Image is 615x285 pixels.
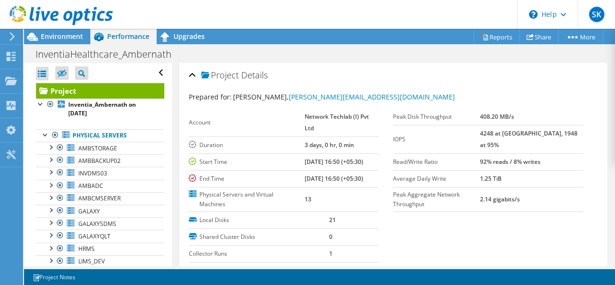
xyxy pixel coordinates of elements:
[78,144,117,152] span: AMBSTORAGE
[189,92,232,101] label: Prepared for:
[329,249,332,258] b: 1
[78,207,100,215] span: GALAXY
[78,157,121,165] span: AMBBACKUP02
[36,99,164,120] a: Inventia_Ambernath on [DATE]
[329,233,332,241] b: 0
[68,100,136,117] b: Inventia_Ambernath on [DATE]
[241,69,268,81] span: Details
[305,141,354,149] b: 3 days, 0 hr, 0 min
[78,182,103,190] span: AMBADC
[480,158,541,166] b: 92% reads / 8% writes
[36,205,164,217] a: GALAXY
[305,158,363,166] b: [DATE] 16:50 (+05:30)
[78,245,95,253] span: HRMS
[289,92,455,101] a: [PERSON_NAME][EMAIL_ADDRESS][DOMAIN_NAME]
[78,232,111,240] span: GALAXYQLT
[26,271,82,283] a: Project Notes
[36,83,164,99] a: Project
[189,266,330,275] label: Used Local Capacity
[519,29,559,44] a: Share
[329,216,336,224] b: 21
[189,140,305,150] label: Duration
[78,220,116,228] span: GALAXYSDMS
[233,92,455,101] span: [PERSON_NAME],
[305,174,363,183] b: [DATE] 16:50 (+05:30)
[189,190,305,209] label: Physical Servers and Virtual Machines
[393,190,480,209] label: Peak Aggregate Network Throughput
[36,154,164,167] a: AMBBACKUP02
[36,129,164,142] a: Physical Servers
[480,129,578,149] b: 4248 at [GEOGRAPHIC_DATA], 1948 at 95%
[393,135,480,144] label: IOPS
[36,243,164,255] a: HRMS
[189,249,330,259] label: Collector Runs
[36,230,164,242] a: GALAXYQLT
[480,195,520,203] b: 2.14 gigabits/s
[529,10,538,19] svg: \n
[305,112,369,132] b: Network Techlab (I) Pvt Ltd
[36,180,164,192] a: AMBADC
[589,7,604,22] span: SK
[480,174,502,183] b: 1.25 TiB
[558,29,603,44] a: More
[36,167,164,179] a: INVDMS03
[189,232,330,242] label: Shared Cluster Disks
[189,157,305,167] label: Start Time
[480,112,514,121] b: 408.20 MB/s
[201,71,239,80] span: Project
[189,118,305,127] label: Account
[36,255,164,268] a: LIMS_DEV
[36,142,164,154] a: AMBSTORAGE
[78,194,121,202] span: AMBCMSERVER
[107,32,149,41] span: Performance
[393,157,480,167] label: Read/Write Ratio
[78,257,105,265] span: LIMS_DEV
[305,195,311,203] b: 13
[31,49,186,60] h1: InventiaHealthcare_Ambernath
[189,215,330,225] label: Local Disks
[78,169,107,177] span: INVDMS03
[41,32,83,41] span: Environment
[36,217,164,230] a: GALAXYSDMS
[393,174,480,184] label: Average Daily Write
[173,32,205,41] span: Upgrades
[189,174,305,184] label: End Time
[393,112,480,122] label: Peak Disk Throughput
[36,192,164,205] a: AMBCMSERVER
[474,29,520,44] a: Reports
